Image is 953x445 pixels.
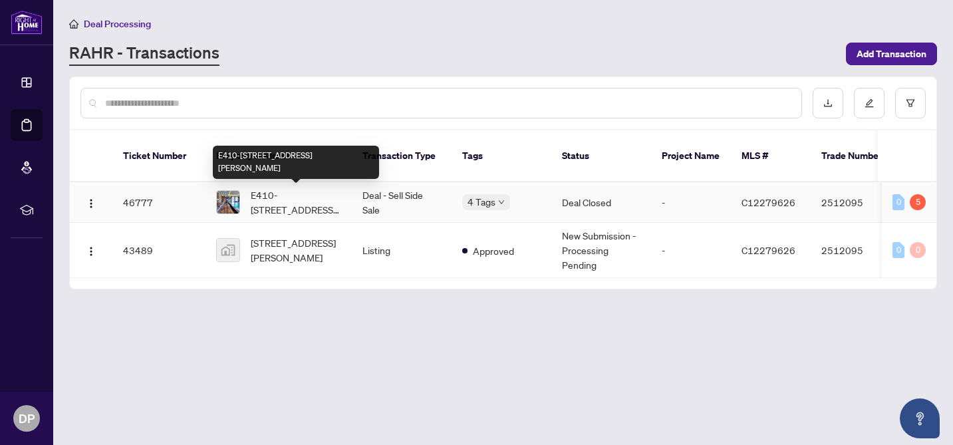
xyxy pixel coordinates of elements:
div: 0 [892,242,904,258]
button: Logo [80,192,102,213]
span: 4 Tags [468,194,495,210]
th: Status [551,130,651,182]
button: Logo [80,239,102,261]
a: RAHR - Transactions [69,42,219,66]
div: E410-[STREET_ADDRESS][PERSON_NAME] [213,146,379,179]
td: New Submission - Processing Pending [551,223,651,278]
span: filter [906,98,915,108]
span: edit [865,98,874,108]
img: logo [11,10,43,35]
span: C12279626 [742,244,795,256]
img: thumbnail-img [217,191,239,214]
td: 2512095 [811,223,904,278]
img: Logo [86,198,96,209]
th: Project Name [651,130,731,182]
th: Property Address [205,130,352,182]
span: E410-[STREET_ADDRESS][PERSON_NAME] [251,188,341,217]
th: Transaction Type [352,130,452,182]
th: MLS # [731,130,811,182]
div: 0 [892,194,904,210]
td: Deal - Sell Side Sale [352,182,452,223]
td: Deal Closed [551,182,651,223]
button: Open asap [900,398,940,438]
span: down [498,199,505,206]
td: - [651,182,731,223]
td: 43489 [112,223,205,278]
span: Add Transaction [857,43,926,65]
button: edit [854,88,885,118]
td: 46777 [112,182,205,223]
span: Approved [473,243,514,258]
th: Trade Number [811,130,904,182]
span: download [823,98,833,108]
td: 2512095 [811,182,904,223]
span: DP [19,409,35,428]
span: Deal Processing [84,18,151,30]
td: - [651,223,731,278]
th: Ticket Number [112,130,205,182]
th: Tags [452,130,551,182]
button: download [813,88,843,118]
span: [STREET_ADDRESS][PERSON_NAME] [251,235,341,265]
button: filter [895,88,926,118]
div: 0 [910,242,926,258]
span: home [69,19,78,29]
div: 5 [910,194,926,210]
span: C12279626 [742,196,795,208]
button: Add Transaction [846,43,937,65]
img: thumbnail-img [217,239,239,261]
td: Listing [352,223,452,278]
img: Logo [86,246,96,257]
